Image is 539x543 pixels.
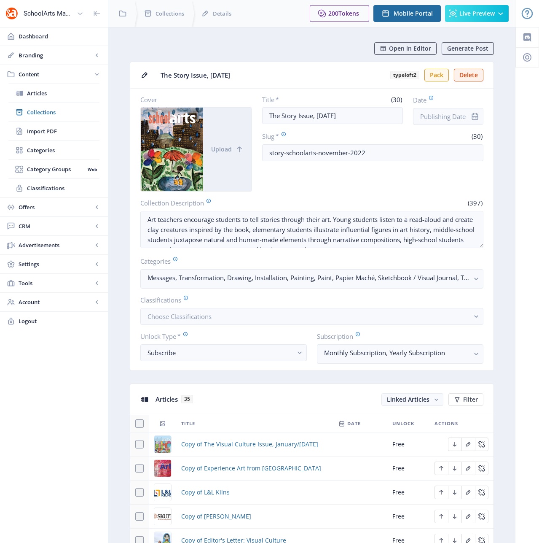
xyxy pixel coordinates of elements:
[181,395,193,403] span: 35
[475,512,488,520] a: Edit page
[19,222,93,230] span: CRM
[140,269,483,289] button: Messages, Transformation, Drawing, Installation, Painting, Paint, Papier Maché, Sketchbook / Visu...
[19,241,93,249] span: Advertisements
[392,419,414,429] span: Unlock
[156,395,178,403] span: Articles
[413,108,483,125] input: Publishing Date
[347,419,361,429] span: Date
[448,440,461,448] a: Edit page
[434,464,448,472] a: Edit page
[448,464,461,472] a: Edit page
[310,5,369,22] button: 200Tokens
[5,7,19,20] img: properties.app_icon.png
[154,436,171,453] img: 1a322d38-cf34-4639-bbae-ea92ca6c0be3.png
[140,344,307,361] button: Subscribe
[8,160,99,178] a: Category GroupsWeb
[181,419,195,429] span: Title
[461,488,475,496] a: Edit page
[203,108,252,191] button: Upload
[461,464,475,472] a: Edit page
[140,308,483,325] button: Choose Classifications
[448,393,483,406] button: Filter
[181,487,230,497] a: Copy of L&L Kilns
[475,440,488,448] a: Edit page
[154,508,171,525] img: da22c795-8cd1-4679-9767-da3989e27e63.png
[475,488,488,496] a: Edit page
[338,9,359,17] span: Tokens
[19,32,101,41] span: Dashboard
[262,95,329,104] label: Title
[8,179,99,197] a: Classifications
[448,488,461,496] a: Edit page
[387,432,429,457] td: Free
[85,165,99,173] nb-badge: Web
[27,165,85,173] span: Category Groups
[463,396,478,403] span: Filter
[19,298,93,306] span: Account
[434,488,448,496] a: Edit page
[181,511,251,521] a: Copy of [PERSON_NAME]
[317,332,477,341] label: Subscription
[262,107,403,124] input: Type Collection Title ...
[27,184,99,192] span: Classifications
[8,84,99,103] a: Articles
[19,260,93,268] span: Settings
[317,344,483,364] button: Monthly Subscription, Yearly Subscription
[390,71,419,79] b: typeloft2
[140,295,477,305] label: Classifications
[147,312,212,321] span: Choose Classifications
[19,51,93,59] span: Branding
[390,95,403,104] span: (30)
[154,460,171,477] img: 9ead8786-8b6f-4a98-ba91-6d150f85393c.png
[27,89,99,97] span: Articles
[147,348,293,358] div: Subscribe
[442,42,494,55] button: Generate Post
[262,132,369,141] label: Slug
[27,127,99,135] span: Import PDF
[19,279,93,287] span: Tools
[140,198,308,208] label: Collection Description
[19,203,93,211] span: Offers
[470,132,483,140] span: (30)
[181,463,321,473] span: Copy of Experience Art from [GEOGRAPHIC_DATA]
[461,512,475,520] a: Edit page
[161,71,383,80] span: The Story Issue, [DATE]
[381,393,443,406] button: Linked Articles
[434,419,458,429] span: Actions
[27,108,99,116] span: Collections
[445,5,509,22] button: Live Preview
[262,144,483,161] input: this-is-how-a-slug-looks-like
[389,45,431,52] span: Open in Editor
[27,146,99,154] span: Categories
[471,112,479,121] nb-icon: info
[394,10,433,17] span: Mobile Portal
[8,141,99,159] a: Categories
[373,5,441,22] button: Mobile Portal
[211,146,232,153] span: Upload
[447,45,488,52] span: Generate Post
[181,439,318,449] a: Copy of The Visual Culture Issue, January/[DATE]
[387,481,429,505] td: Free
[454,69,483,81] button: Delete
[448,512,461,520] a: Edit page
[24,4,73,23] div: SchoolArts Magazine
[387,395,429,403] span: Linked Articles
[154,484,171,501] img: d1313acb-c5d5-4a52-976b-7d2952bd3fa6.png
[140,257,477,266] label: Categories
[413,95,477,105] label: Date
[461,440,475,448] a: Edit page
[424,69,449,81] button: Pack
[19,70,93,78] span: Content
[374,42,437,55] button: Open in Editor
[140,95,246,104] label: Cover
[8,103,99,122] a: Collections
[213,9,231,18] span: Details
[19,317,101,325] span: Logout
[147,273,469,283] nb-select-label: Messages, Transformation, Drawing, Installation, Painting, Paint, Papier Maché, Sketchbook / Visu...
[8,122,99,140] a: Import PDF
[156,9,184,18] span: Collections
[475,464,488,472] a: Edit page
[324,348,469,358] nb-select-label: Monthly Subscription, Yearly Subscription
